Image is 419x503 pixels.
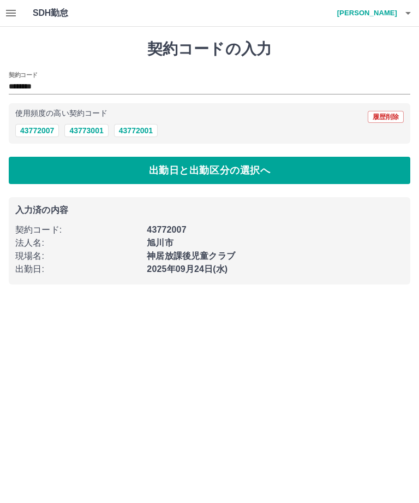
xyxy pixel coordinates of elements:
button: 43772001 [114,124,158,137]
b: 2025年09月24日(水) [147,264,228,274]
p: 現場名 : [15,250,140,263]
h2: 契約コード [9,70,38,79]
b: 43772007 [147,225,186,234]
b: 神居放課後児童クラブ [147,251,235,261]
button: 43773001 [64,124,108,137]
p: 出勤日 : [15,263,140,276]
button: 履歴削除 [368,111,404,123]
p: 契約コード : [15,223,140,236]
p: 使用頻度の高い契約コード [15,110,107,117]
button: 43772007 [15,124,59,137]
button: 出勤日と出勤区分の選択へ [9,157,410,184]
h1: 契約コードの入力 [9,40,410,58]
b: 旭川市 [147,238,173,247]
p: 法人名 : [15,236,140,250]
p: 入力済の内容 [15,206,404,215]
